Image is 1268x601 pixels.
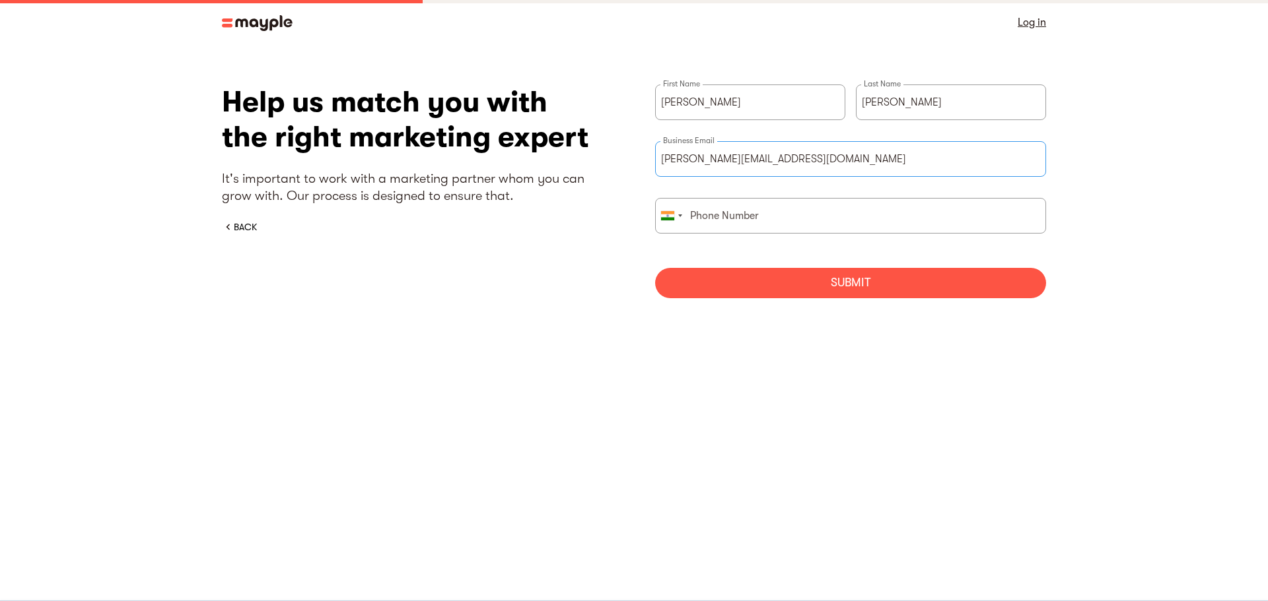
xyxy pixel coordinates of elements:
[1018,13,1046,32] a: Log in
[655,198,1046,234] input: Phone Number
[655,84,1046,298] form: briefForm
[861,79,903,89] label: Last Name
[222,84,613,154] h1: Help us match you with the right marketing expert
[660,79,703,89] label: First Name
[660,135,717,146] label: Business Email
[656,199,686,233] div: India (भारत): +91
[234,220,257,234] div: BACK
[222,170,613,205] p: It's important to work with a marketing partner whom you can grow with. Our process is designed t...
